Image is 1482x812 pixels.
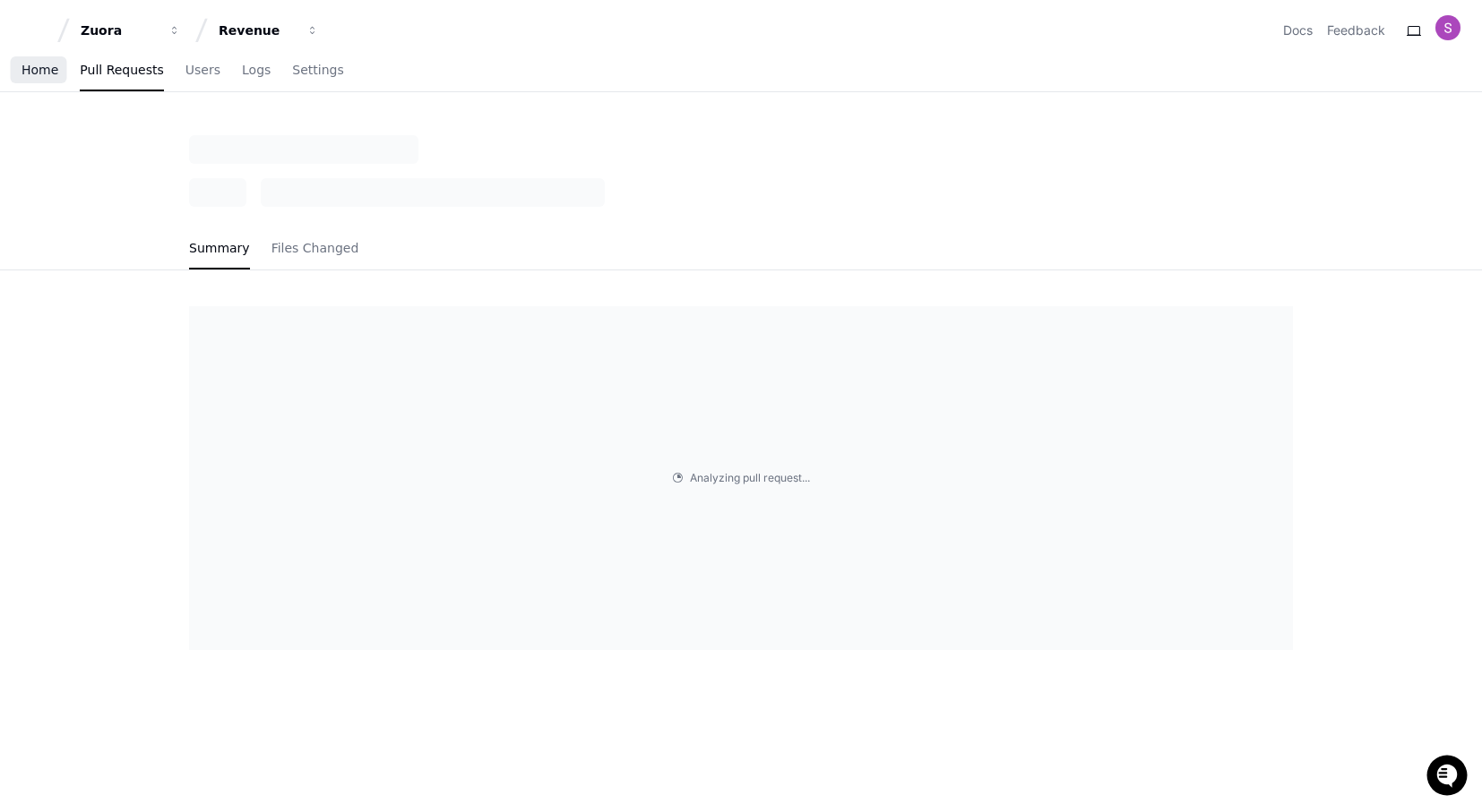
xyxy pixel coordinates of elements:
span: Files Changed [271,243,359,253]
div: Zuora [81,21,158,39]
span: Pylon [178,188,217,201]
a: Docs [1283,21,1313,39]
span: . [807,471,810,484]
span: . [805,471,807,484]
a: Pull Requests [80,50,163,91]
span: Settings [292,64,343,75]
div: Welcome [18,72,326,100]
a: Settings [292,50,343,91]
span: Pull Requests [80,64,163,75]
div: Revenue [219,21,296,39]
img: PlayerZero [18,18,54,54]
span: . [802,471,805,484]
button: Zuora [73,14,188,47]
span: Logs [242,64,271,75]
span: Summary [189,243,250,253]
iframe: Open customer support [1425,753,1473,801]
div: Start new chat [61,133,294,151]
span: Users [185,64,220,75]
div: We're available if you need us! [61,151,227,166]
img: ACg8ocIrsiN7Yfv8bxw3vkVDXNja9wQ13xCB92rLNOUWmnyJGiHvlw=s96-c [1435,15,1460,40]
a: Home [22,50,58,91]
a: Powered byPylon [126,187,217,201]
span: Analyzing pull request [690,471,802,485]
button: Revenue [211,14,326,47]
button: Feedback [1327,21,1385,39]
button: Start new chat [305,139,326,160]
a: Logs [242,50,271,91]
span: Home [22,64,58,75]
img: 1736555170064-99ba0984-63c1-480f-8ee9-699278ef63ed [18,133,50,166]
a: Users [185,50,220,91]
